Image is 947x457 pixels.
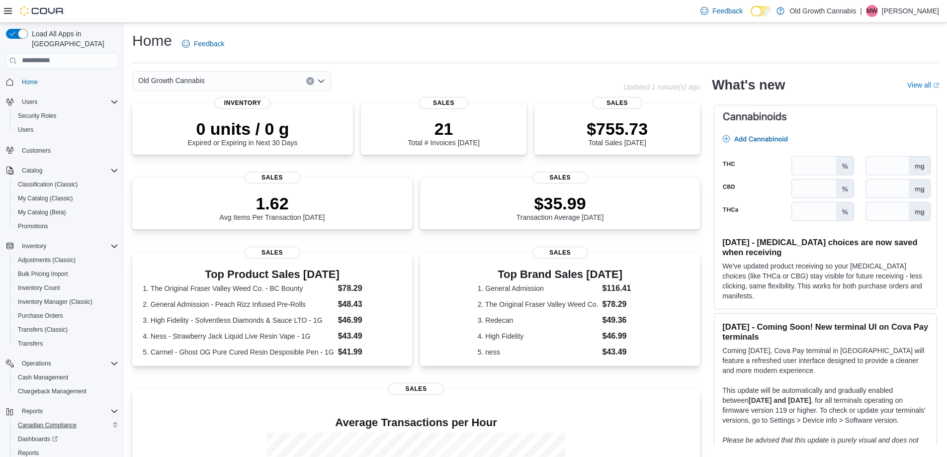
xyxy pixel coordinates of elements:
span: Sales [388,383,444,395]
a: Transfers [14,338,47,350]
a: Promotions [14,220,52,232]
span: Feedback [712,6,743,16]
span: Home [22,78,38,86]
button: Users [10,123,122,137]
a: Customers [18,145,55,157]
h3: Top Brand Sales [DATE] [478,269,643,280]
button: Security Roles [10,109,122,123]
span: Inventory [215,97,270,109]
a: Users [14,124,37,136]
span: Users [22,98,37,106]
button: Chargeback Management [10,384,122,398]
span: Sales [532,247,588,259]
span: Dark Mode [751,16,751,17]
span: Chargeback Management [14,385,118,397]
span: Classification (Classic) [18,181,78,188]
dt: 3. High Fidelity - Solventless Diamonds & Sauce LTO - 1G [143,315,334,325]
dt: 1. The Original Fraser Valley Weed Co. - BC Bounty [143,283,334,293]
dt: 3. Redecan [478,315,599,325]
span: My Catalog (Beta) [14,206,118,218]
span: Catalog [22,167,42,175]
span: Home [18,76,118,88]
button: Reports [2,404,122,418]
button: Users [2,95,122,109]
span: Transfers [18,340,43,348]
button: Bulk Pricing Import [10,267,122,281]
span: Operations [18,358,118,369]
dd: $46.99 [338,314,402,326]
a: Classification (Classic) [14,179,82,190]
span: Dashboards [18,435,58,443]
span: Promotions [14,220,118,232]
dd: $48.43 [338,298,402,310]
button: Reports [18,405,47,417]
a: My Catalog (Beta) [14,206,70,218]
h3: [DATE] - Coming Soon! New terminal UI on Cova Pay terminals [722,322,929,342]
span: Transfers (Classic) [18,326,68,334]
button: Cash Management [10,370,122,384]
span: Transfers (Classic) [14,324,118,336]
span: Users [18,96,118,108]
a: View allExternal link [907,81,939,89]
button: Users [18,96,41,108]
dt: 2. The Original Fraser Valley Weed Co. [478,299,599,309]
div: Mary Watkins [866,5,878,17]
button: Inventory Manager (Classic) [10,295,122,309]
button: Promotions [10,219,122,233]
input: Dark Mode [751,6,772,16]
span: Bulk Pricing Import [14,268,118,280]
div: Avg Items Per Transaction [DATE] [220,193,325,221]
button: Inventory [18,240,50,252]
span: My Catalog (Beta) [18,208,66,216]
a: My Catalog (Classic) [14,192,77,204]
a: Security Roles [14,110,60,122]
span: Operations [22,360,51,367]
button: Transfers (Classic) [10,323,122,337]
img: Cova [20,6,65,16]
span: Security Roles [14,110,118,122]
span: Cash Management [14,371,118,383]
p: $755.73 [587,119,648,139]
span: Purchase Orders [14,310,118,322]
dt: 5. ness [478,347,599,357]
dd: $78.29 [338,282,402,294]
span: Adjustments (Classic) [14,254,118,266]
p: 1.62 [220,193,325,213]
span: Purchase Orders [18,312,63,320]
a: Canadian Compliance [14,419,81,431]
dt: 2. General Admission - Peach Rizz Infused Pre-Rolls [143,299,334,309]
button: Classification (Classic) [10,178,122,191]
a: Feedback [696,1,747,21]
dd: $41.99 [338,346,402,358]
span: Inventory Manager (Classic) [18,298,92,306]
button: Operations [18,358,55,369]
p: We've updated product receiving so your [MEDICAL_DATA] choices (like THCa or CBG) stay visible fo... [722,261,929,301]
a: Inventory Count [14,282,64,294]
p: 21 [408,119,479,139]
dd: $78.29 [603,298,643,310]
strong: [DATE] and [DATE] [749,396,811,404]
span: Sales [532,172,588,183]
button: Inventory [2,239,122,253]
button: Customers [2,143,122,157]
div: Total # Invoices [DATE] [408,119,479,147]
h3: [DATE] - [MEDICAL_DATA] choices are now saved when receiving [722,237,929,257]
span: Sales [245,247,300,259]
span: Transfers [14,338,118,350]
span: Inventory Manager (Classic) [14,296,118,308]
a: Inventory Manager (Classic) [14,296,96,308]
button: My Catalog (Beta) [10,205,122,219]
span: Customers [22,147,51,155]
span: Sales [419,97,469,109]
span: My Catalog (Classic) [14,192,118,204]
p: Coming [DATE], Cova Pay terminal in [GEOGRAPHIC_DATA] will feature a refreshed user interface des... [722,346,929,375]
a: Purchase Orders [14,310,67,322]
span: Load All Apps in [GEOGRAPHIC_DATA] [28,29,118,49]
p: Updated 1 minute(s) ago [623,83,700,91]
button: Inventory Count [10,281,122,295]
a: Home [18,76,42,88]
span: Inventory Count [14,282,118,294]
svg: External link [933,83,939,89]
span: Inventory [22,242,46,250]
a: Dashboards [14,433,62,445]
